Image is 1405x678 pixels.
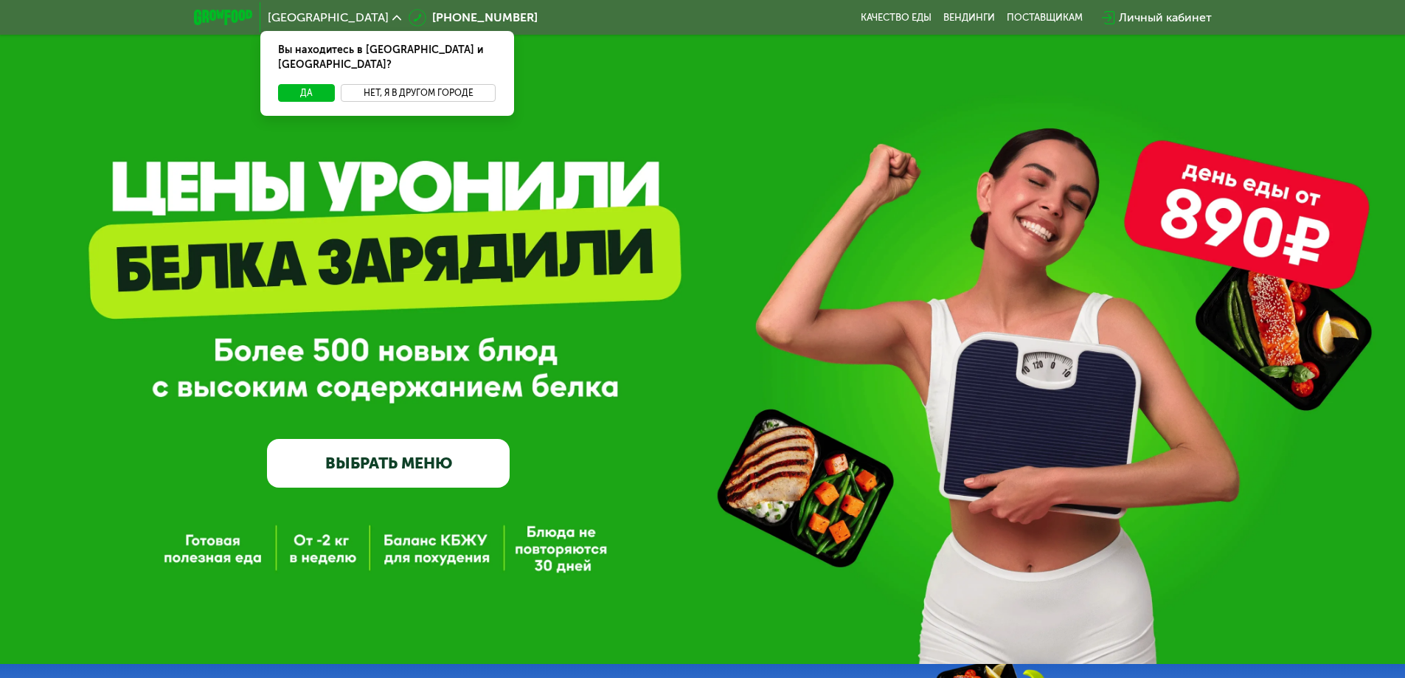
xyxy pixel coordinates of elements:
[943,12,995,24] a: Вендинги
[1007,12,1083,24] div: поставщикам
[341,84,496,102] button: Нет, я в другом городе
[267,439,510,488] a: ВЫБРАТЬ МЕНЮ
[409,9,538,27] a: [PHONE_NUMBER]
[1119,9,1212,27] div: Личный кабинет
[268,12,389,24] span: [GEOGRAPHIC_DATA]
[861,12,932,24] a: Качество еды
[278,84,335,102] button: Да
[260,31,514,84] div: Вы находитесь в [GEOGRAPHIC_DATA] и [GEOGRAPHIC_DATA]?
